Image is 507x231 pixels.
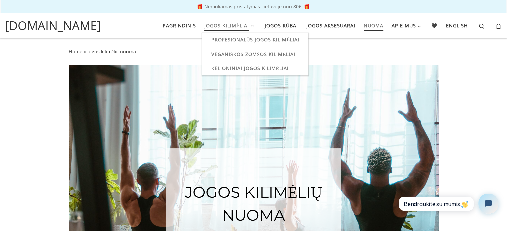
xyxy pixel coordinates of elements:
span: Veganiškos zomšos kilimėliai [211,47,295,59]
h1: Jogos kilimėlių nuoma [173,181,334,227]
a: Nuoma [361,19,385,33]
a: Veganiškos zomšos kilimėliai [205,47,306,61]
span: Jogos aksesuarai [306,19,355,31]
span: 🖤 [431,19,438,31]
span: English [446,19,468,31]
a: [DOMAIN_NAME] [5,17,101,35]
a: English [444,19,470,33]
a: Home [69,48,82,55]
a: Jogos kilimėliai [202,19,258,33]
span: Pagrindinis [163,19,196,31]
span: » [84,48,86,55]
span: Apie mus [392,19,416,31]
span: Jogos kilimėliai [204,19,249,31]
iframe: Tidio Chat [391,188,504,219]
span: Nuoma [364,19,383,31]
a: Jogos aksesuarai [304,19,357,33]
span: Kelioniniai jogos kilimėliai [211,61,289,74]
p: 🎁 Nemokamas pristatymas Lietuvoje nuo 80€. 🎁 [7,4,500,9]
a: Jogos rūbai [262,19,300,33]
a: Profesionalūs jogos kilimėliai [205,33,306,47]
span: Jogos kilimėlių nuoma [87,48,136,55]
a: Kelioniniai jogos kilimėliai [205,61,306,75]
a: 🖤 [429,19,440,33]
span: Profesionalūs jogos kilimėliai [211,33,300,45]
a: Pagrindinis [160,19,198,33]
span: Jogos rūbai [265,19,298,31]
